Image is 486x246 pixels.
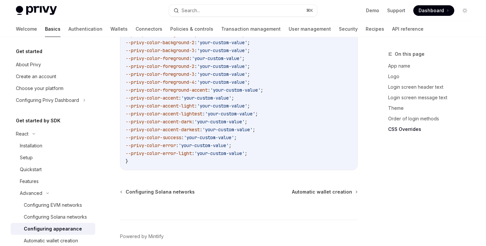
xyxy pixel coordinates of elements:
[197,103,247,109] span: 'your-custom-value'
[24,213,87,221] div: Configuring Solana networks
[11,59,95,71] a: About Privy
[194,79,197,85] span: :
[192,119,194,125] span: :
[247,63,250,69] span: ;
[194,40,197,46] span: :
[292,189,352,195] span: Automatic wallet creation
[194,63,197,69] span: :
[184,135,234,140] span: 'your-custom-value'
[11,187,52,199] button: Advanced
[126,79,194,85] span: --privy-color-foreground-4
[126,135,181,140] span: --privy-color-success
[247,103,250,109] span: ;
[245,119,247,125] span: ;
[126,158,128,164] span: }
[126,142,176,148] span: --privy-color-error
[194,119,245,125] span: 'your-custom-value'
[120,233,164,240] a: Powered by Mintlify
[24,237,78,245] div: Automatic wallet creation
[242,32,245,38] span: ;
[306,8,313,13] span: ⌘ K
[16,117,61,125] h5: Get started by SDK
[20,154,33,162] div: Setup
[20,166,42,173] div: Quickstart
[253,127,255,133] span: ;
[126,189,195,195] span: Configuring Solana networks
[11,71,95,82] a: Create an account
[388,113,475,124] a: Order of login methods
[126,95,179,101] span: --privy-color-accent
[388,124,475,135] a: CSS Overrides
[11,128,38,140] button: React
[11,175,95,187] a: Features
[242,55,245,61] span: ;
[126,71,194,77] span: --privy-color-foreground-3
[292,189,357,195] a: Automatic wallet creation
[11,199,95,211] a: Configuring EVM networks
[192,32,242,38] span: 'your-custom-value'
[110,21,128,37] a: Wallets
[24,201,82,209] div: Configuring EVM networks
[197,63,247,69] span: 'your-custom-value'
[194,47,197,53] span: :
[136,21,162,37] a: Connectors
[126,119,192,125] span: --privy-color-accent-dark
[221,21,281,37] a: Transaction management
[16,6,57,15] img: light logo
[197,71,247,77] span: 'your-custom-value'
[16,21,37,37] a: Welcome
[388,61,475,71] a: App name
[339,21,358,37] a: Security
[413,5,454,16] a: Dashboard
[182,7,200,15] div: Search...
[197,47,247,53] span: 'your-custom-value'
[392,21,424,37] a: API reference
[181,135,184,140] span: :
[247,79,250,85] span: ;
[419,7,444,14] span: Dashboard
[194,71,197,77] span: :
[126,103,194,109] span: --privy-color-accent-light
[255,111,258,117] span: ;
[261,87,263,93] span: ;
[395,50,425,58] span: On this page
[388,82,475,92] a: Login screen header text
[208,87,210,93] span: :
[11,223,95,235] a: Configuring appearance
[247,71,250,77] span: ;
[126,47,194,53] span: --privy-color-background-3
[189,32,192,38] span: :
[388,103,475,113] a: Theme
[202,127,253,133] span: 'your-custom-value'
[11,82,95,94] a: Choose your platform
[126,111,202,117] span: --privy-color-accent-lightest
[197,79,247,85] span: 'your-custom-value'
[11,164,95,175] a: Quickstart
[20,189,42,197] div: Advanced
[460,5,470,16] button: Toggle dark mode
[20,177,39,185] div: Features
[181,95,231,101] span: 'your-custom-value'
[234,135,237,140] span: ;
[126,127,200,133] span: --privy-color-accent-darkest
[170,21,213,37] a: Policies & controls
[192,55,242,61] span: 'your-custom-value'
[176,142,179,148] span: :
[11,94,89,106] button: Configuring Privy Dashboard
[11,140,95,152] a: Installation
[126,150,192,156] span: --privy-color-error-light
[11,152,95,164] a: Setup
[388,92,475,103] a: Login screen message text
[126,63,194,69] span: --privy-color-foreground-2
[126,55,189,61] span: --privy-color-foreground
[387,7,405,14] a: Support
[192,150,194,156] span: :
[179,95,181,101] span: :
[20,142,42,150] div: Installation
[247,47,250,53] span: ;
[179,142,229,148] span: 'your-custom-value'
[169,5,317,16] button: Search...⌘K
[197,40,247,46] span: 'your-custom-value'
[126,40,194,46] span: --privy-color-background-2
[126,87,208,93] span: --privy-color-foreground-accent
